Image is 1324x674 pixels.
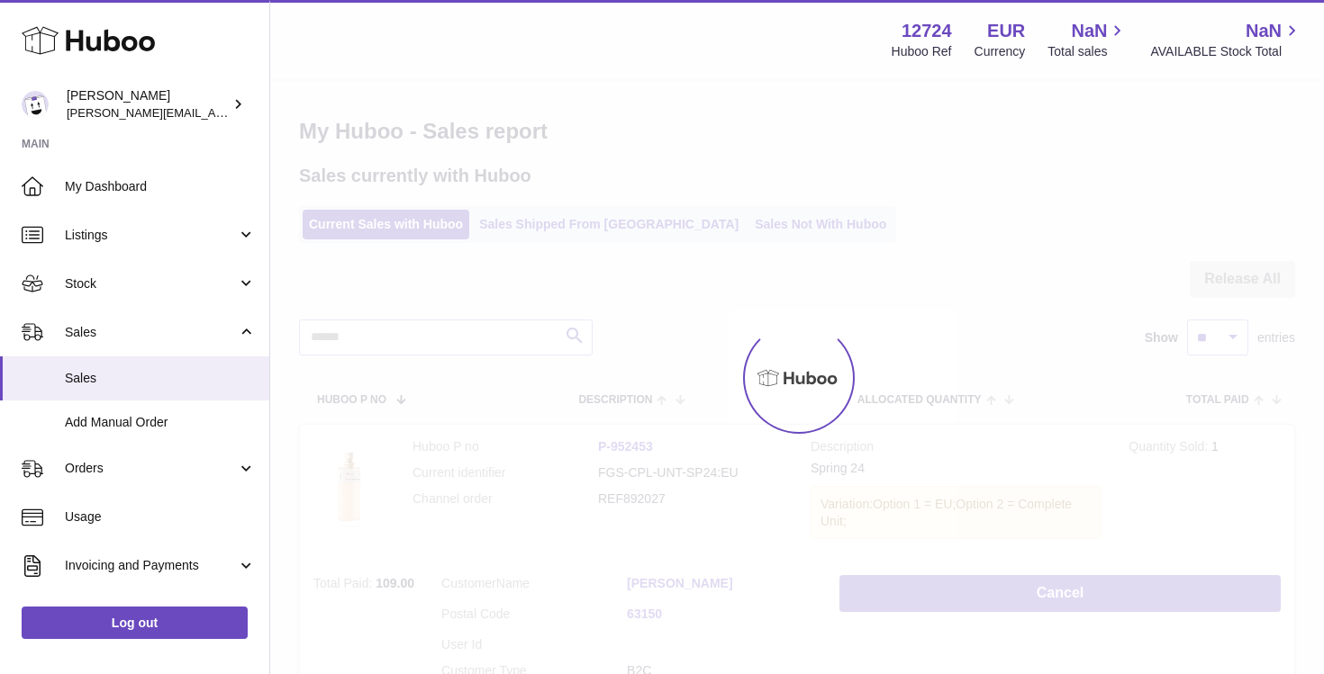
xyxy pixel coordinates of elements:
[65,324,237,341] span: Sales
[1047,43,1128,60] span: Total sales
[1246,19,1282,43] span: NaN
[67,105,361,120] span: [PERSON_NAME][EMAIL_ADDRESS][DOMAIN_NAME]
[22,91,49,118] img: sebastian@ffern.co
[1150,19,1302,60] a: NaN AVAILABLE Stock Total
[65,414,256,431] span: Add Manual Order
[65,557,237,574] span: Invoicing and Payments
[975,43,1026,60] div: Currency
[67,87,229,121] div: [PERSON_NAME]
[65,508,256,526] span: Usage
[1150,43,1302,60] span: AVAILABLE Stock Total
[1071,19,1107,43] span: NaN
[65,275,237,292] span: Stock
[65,227,237,244] span: Listings
[65,178,256,195] span: My Dashboard
[65,460,237,477] span: Orders
[22,607,248,639] a: Log out
[987,19,1025,43] strong: EUR
[902,19,952,43] strong: 12724
[1047,19,1128,60] a: NaN Total sales
[65,370,256,387] span: Sales
[892,43,952,60] div: Huboo Ref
